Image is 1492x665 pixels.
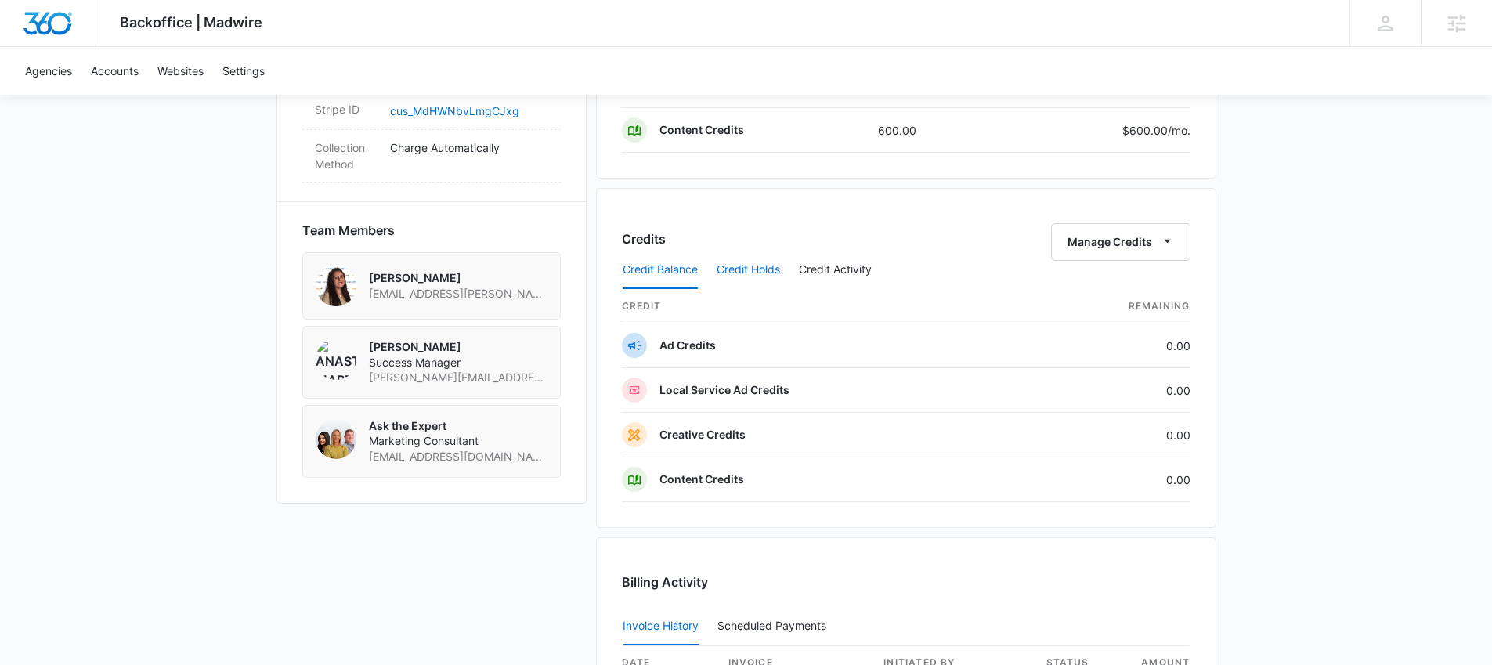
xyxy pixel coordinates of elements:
[623,608,699,645] button: Invoice History
[315,139,378,172] dt: Collection Method
[316,418,356,459] img: Ask the Expert
[148,47,213,95] a: Websites
[369,418,547,434] p: Ask the Expert
[1168,124,1190,137] span: /mo.
[316,266,356,306] img: Audriana Talamantes
[865,108,999,153] td: 600.00
[1024,457,1190,502] td: 0.00
[390,139,548,156] p: Charge Automatically
[622,290,1024,323] th: credit
[16,47,81,95] a: Agencies
[622,573,1190,591] h3: Billing Activity
[659,427,746,443] p: Creative Credits
[369,433,547,449] span: Marketing Consultant
[659,472,744,487] p: Content Credits
[120,14,262,31] span: Backoffice | Madwire
[717,251,780,289] button: Credit Holds
[1051,223,1190,261] button: Manage Credits
[1024,368,1190,413] td: 0.00
[659,122,744,138] p: Content Credits
[213,47,274,95] a: Settings
[369,449,547,464] span: [EMAIL_ADDRESS][DOMAIN_NAME]
[1024,413,1190,457] td: 0.00
[659,382,789,398] p: Local Service Ad Credits
[1024,323,1190,368] td: 0.00
[302,130,561,183] div: Collection MethodCharge Automatically
[622,229,666,248] h3: Credits
[369,355,547,370] span: Success Manager
[302,92,561,130] div: Stripe IDcus_MdHWNbvLmgCJxg
[623,251,698,289] button: Credit Balance
[659,338,716,353] p: Ad Credits
[315,101,378,117] dt: Stripe ID
[369,270,547,286] p: [PERSON_NAME]
[369,370,547,385] span: [PERSON_NAME][EMAIL_ADDRESS][PERSON_NAME][DOMAIN_NAME]
[302,221,395,240] span: Team Members
[316,339,356,380] img: Anastasia Martin-Wegryn
[81,47,148,95] a: Accounts
[369,286,547,302] span: [EMAIL_ADDRESS][PERSON_NAME][DOMAIN_NAME]
[1024,290,1190,323] th: Remaining
[717,620,833,631] div: Scheduled Payments
[1117,122,1190,139] p: $600.00
[799,251,872,289] button: Credit Activity
[390,104,519,117] a: cus_MdHWNbvLmgCJxg
[369,339,547,355] p: [PERSON_NAME]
